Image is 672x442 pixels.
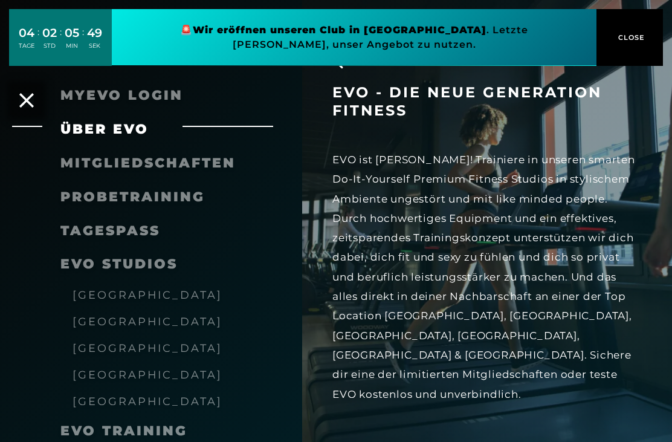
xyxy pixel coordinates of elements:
[42,24,57,42] div: 02
[82,25,84,57] div: :
[65,24,79,42] div: 05
[87,24,102,42] div: 49
[60,25,62,57] div: :
[19,24,34,42] div: 04
[596,9,663,66] button: CLOSE
[65,42,79,50] div: MIN
[615,32,645,43] span: CLOSE
[87,42,102,50] div: SEK
[42,42,57,50] div: STD
[332,83,642,120] h3: EVO - die neue Generation Fitness
[19,42,34,50] div: TAGE
[37,25,39,57] div: :
[60,87,183,103] a: MyEVO Login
